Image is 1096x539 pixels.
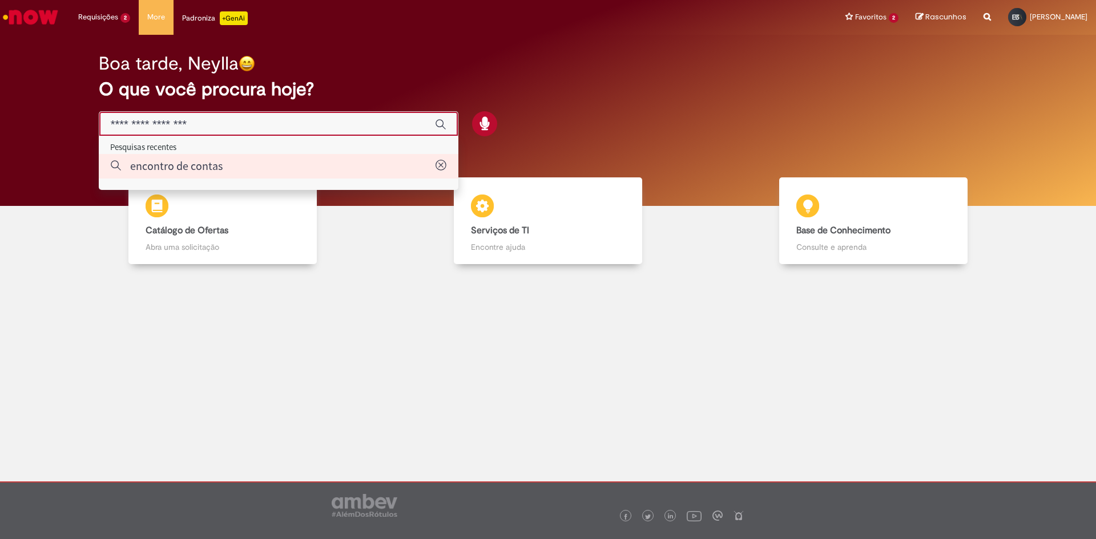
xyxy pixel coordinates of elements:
img: logo_footer_facebook.png [623,514,628,520]
span: 2 [120,13,130,23]
b: Base de Conhecimento [796,225,890,236]
p: Encontre ajuda [471,241,626,253]
a: Serviços de TI Encontre ajuda [385,177,711,265]
img: logo_footer_naosei.png [734,510,744,521]
span: [PERSON_NAME] [1030,12,1087,22]
a: Catálogo de Ofertas Abra uma solicitação [60,177,385,265]
div: Padroniza [182,11,248,25]
b: Catálogo de Ofertas [146,225,228,236]
img: logo_footer_youtube.png [687,508,702,523]
img: happy-face.png [239,55,255,72]
a: Base de Conhecimento Consulte e aprenda [711,177,1036,265]
p: Consulte e aprenda [796,241,951,253]
img: logo_footer_linkedin.png [668,513,674,520]
span: Favoritos [855,11,887,23]
h2: O que você procura hoje? [99,79,998,99]
img: logo_footer_workplace.png [712,510,723,521]
img: logo_footer_twitter.png [645,514,651,520]
img: ServiceNow [1,6,60,29]
p: +GenAi [220,11,248,25]
h2: Boa tarde, Neylla [99,54,239,74]
span: 2 [889,13,898,23]
span: More [147,11,165,23]
img: logo_footer_ambev_rotulo_gray.png [332,494,397,517]
span: Requisições [78,11,118,23]
span: Rascunhos [925,11,966,22]
a: Rascunhos [916,12,966,23]
p: Abra uma solicitação [146,241,300,253]
b: Serviços de TI [471,225,529,236]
